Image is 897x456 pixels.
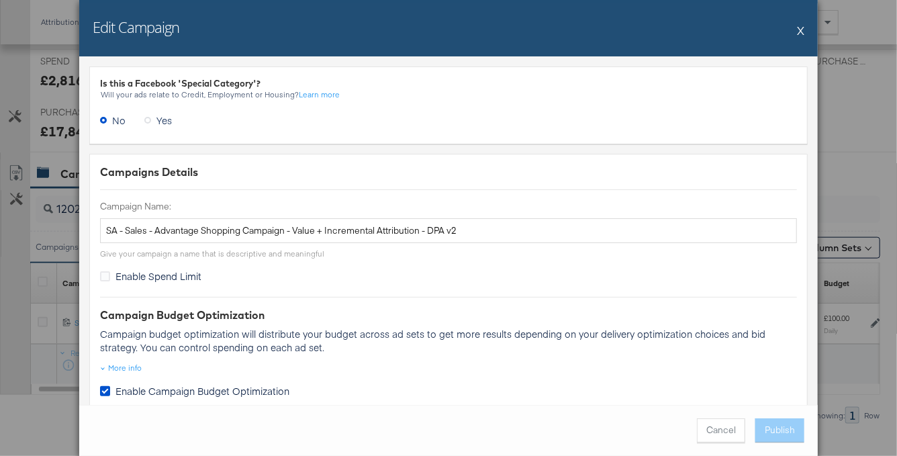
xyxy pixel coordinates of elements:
div: Will your ads relate to Credit, Employment or Housing? [100,90,797,99]
div: More info [108,363,142,373]
a: Learn more [299,90,340,99]
div: More info [100,363,142,373]
button: Cancel [697,418,745,443]
span: Enable Campaign Budget Optimization [115,384,289,398]
p: Campaign budget optimization will distribute your budget across ad sets to get more results depen... [100,327,797,354]
label: Campaign Name: [100,200,797,213]
div: Is this a Facebook 'Special Category'? [100,77,797,90]
div: Give your campaign a name that is descriptive and meaningful [100,248,324,259]
div: Campaign Budget Optimization [100,308,797,323]
span: Enable Spend Limit [115,269,201,283]
span: No [112,113,126,127]
span: Yes [156,113,172,127]
h2: Edit Campaign [93,17,179,37]
button: X [797,17,804,44]
div: Campaigns Details [100,165,797,180]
